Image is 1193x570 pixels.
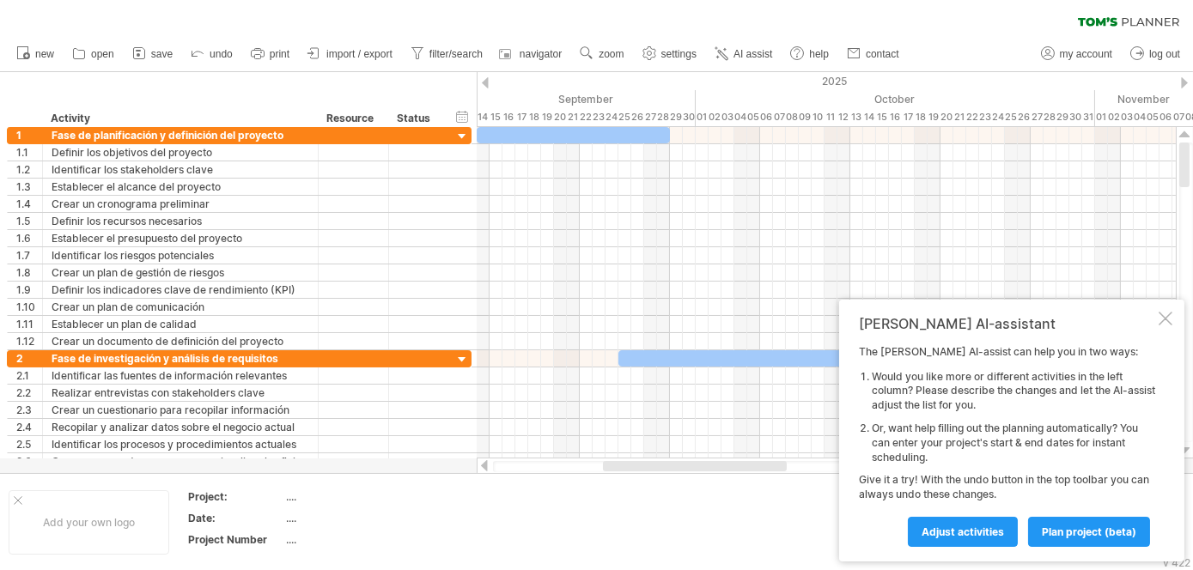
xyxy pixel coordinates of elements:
[520,48,562,60] span: navigator
[16,161,42,178] div: 1.2
[859,315,1155,332] div: [PERSON_NAME] AI-assistant
[953,108,966,126] div: Tuesday, 21 October 2025
[1163,556,1190,569] div: v 422
[696,90,1095,108] div: October 2025
[809,48,829,60] span: help
[16,333,42,349] div: 1.12
[631,108,644,126] div: Friday, 26 September 2025
[16,402,42,418] div: 2.3
[52,333,309,349] div: Crear un documento de definición del proyecto
[151,48,173,60] span: save
[1060,48,1112,60] span: my account
[1126,43,1185,65] a: log out
[554,108,567,126] div: Saturday, 20 September 2025
[16,453,42,470] div: 2.6
[940,108,953,126] div: Monday, 20 October 2025
[52,179,309,195] div: Establecer el alcance del proyecto
[575,43,629,65] a: zoom
[593,108,606,126] div: Tuesday, 23 September 2025
[35,48,54,60] span: new
[16,127,42,143] div: 1
[606,108,618,126] div: Wednesday, 24 September 2025
[915,108,928,126] div: Saturday, 18 October 2025
[760,108,773,126] div: Monday, 6 October 2025
[16,179,42,195] div: 1.3
[52,247,309,264] div: Identificar los riesgos potenciales
[1044,108,1056,126] div: Tuesday, 28 October 2025
[1108,108,1121,126] div: Sunday, 2 November 2025
[16,299,42,315] div: 1.10
[812,108,825,126] div: Friday, 10 October 2025
[1147,108,1160,126] div: Wednesday, 5 November 2025
[52,385,309,401] div: Realizar entrevistas con stakeholders clave
[16,282,42,298] div: 1.9
[68,43,119,65] a: open
[528,108,541,126] div: Thursday, 18 September 2025
[326,48,393,60] span: import / export
[799,108,812,126] div: Thursday, 9 October 2025
[710,43,777,65] a: AI assist
[1134,108,1147,126] div: Tuesday, 4 November 2025
[773,108,786,126] div: Tuesday, 7 October 2025
[1028,517,1150,547] a: plan project (beta)
[188,489,283,504] div: Project:
[515,108,528,126] div: Wednesday, 17 September 2025
[52,299,309,315] div: Crear un plan de comunicación
[733,48,772,60] span: AI assist
[734,108,747,126] div: Saturday, 4 October 2025
[186,43,238,65] a: undo
[966,108,979,126] div: Wednesday, 22 October 2025
[91,48,114,60] span: open
[52,453,309,470] div: Crear un mapa de procesos para visualizar los flujos de trabajo
[1082,108,1095,126] div: Friday, 31 October 2025
[786,43,834,65] a: help
[1031,108,1044,126] div: Monday, 27 October 2025
[52,213,309,229] div: Definir los recursos necesarios
[16,230,42,246] div: 1.6
[52,367,309,384] div: Identificar las fuentes de información relevantes
[541,108,554,126] div: Friday, 19 September 2025
[16,196,42,212] div: 1.4
[1005,108,1018,126] div: Saturday, 25 October 2025
[638,43,702,65] a: settings
[1056,108,1069,126] div: Wednesday, 29 October 2025
[16,385,42,401] div: 2.2
[661,48,697,60] span: settings
[16,316,42,332] div: 1.11
[747,108,760,126] div: Sunday, 5 October 2025
[670,108,683,126] div: Monday, 29 September 2025
[52,144,309,161] div: Definir los objetivos del proyecto
[270,48,289,60] span: print
[16,419,42,435] div: 2.4
[850,108,863,126] div: Monday, 13 October 2025
[843,43,904,65] a: contact
[786,108,799,126] div: Wednesday, 8 October 2025
[12,43,59,65] a: new
[872,370,1155,413] li: Would you like more or different activities in the left column? Please describe the changes and l...
[52,230,309,246] div: Establecer el presupuesto del proyecto
[52,436,309,452] div: Identificar los procesos y procedimientos actuales
[837,108,850,126] div: Sunday, 12 October 2025
[902,108,915,126] div: Friday, 17 October 2025
[9,490,169,555] div: Add your own logo
[477,108,490,126] div: Sunday, 14 September 2025
[16,367,42,384] div: 2.1
[16,436,42,452] div: 2.5
[286,511,430,525] div: ....
[286,489,430,504] div: ....
[683,108,696,126] div: Tuesday, 30 September 2025
[657,108,670,126] div: Sunday, 28 September 2025
[644,108,657,126] div: Saturday, 27 September 2025
[52,282,309,298] div: Definir los indicadores clave de rendimiento (KPI)
[1160,108,1172,126] div: Thursday, 6 November 2025
[502,108,515,126] div: Tuesday, 16 September 2025
[52,264,309,281] div: Crear un plan de gestión de riesgos
[922,525,1004,538] span: Adjust activities
[1172,108,1185,126] div: Friday, 7 November 2025
[580,108,593,126] div: Monday, 22 September 2025
[51,110,308,127] div: Activity
[309,90,696,108] div: September 2025
[1095,108,1108,126] div: Saturday, 1 November 2025
[1069,108,1082,126] div: Thursday, 30 October 2025
[721,108,734,126] div: Friday, 3 October 2025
